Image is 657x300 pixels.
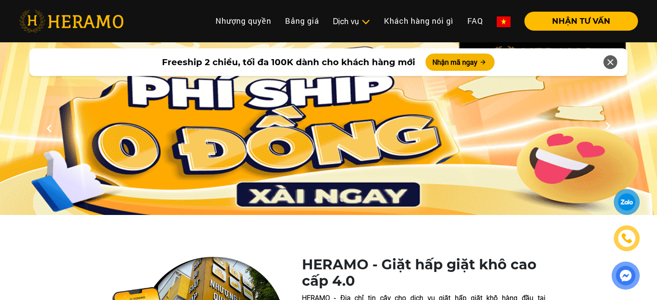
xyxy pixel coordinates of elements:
[19,10,124,32] img: heramo-logo.png
[497,16,511,27] img: vn-flag.png
[425,54,495,71] button: Nhận mã ngay
[278,12,326,30] a: Bảng giá
[209,12,278,30] a: Nhượng quyền
[460,12,490,30] a: FAQ
[621,233,632,244] img: phone-icon
[324,198,333,206] button: 2
[337,198,346,206] button: 3
[615,227,638,250] a: phone-icon
[333,16,370,27] div: Dịch vụ
[517,17,638,25] a: NHẬN TƯ VẤN
[162,56,415,69] span: Freeship 2 chiều, tối đa 100K dành cho khách hàng mới
[377,12,460,30] a: Khách hàng nói gì
[302,256,546,290] h1: HERAMO - Giặt hấp giặt khô cao cấp 4.0
[311,198,320,206] button: 1
[361,18,370,26] img: subToggleIcon
[524,12,638,31] button: NHẬN TƯ VẤN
